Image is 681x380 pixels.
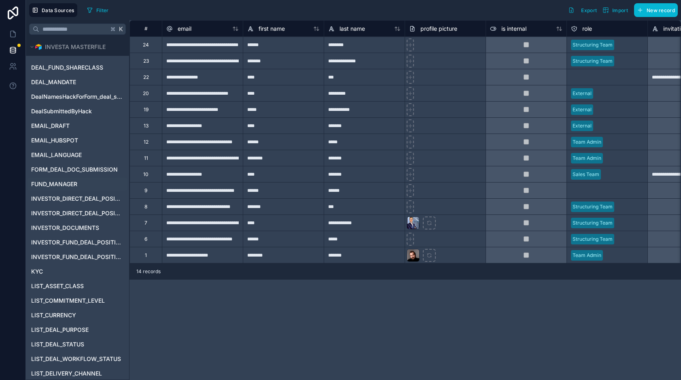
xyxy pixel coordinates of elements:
span: K [118,26,124,32]
span: last name [339,25,365,33]
div: Team Admin [573,138,601,146]
div: 12 [144,139,149,145]
button: Data Sources [29,3,77,17]
div: 22 [143,74,149,81]
div: Structuring Team [573,57,613,65]
span: first name [259,25,285,33]
div: 9 [144,187,147,194]
span: 14 records [136,268,161,275]
div: 8 [144,204,147,210]
span: profile picture [420,25,457,33]
a: New record [631,3,678,17]
div: 13 [144,123,149,129]
div: Structuring Team [573,219,613,227]
span: email [178,25,191,33]
div: External [573,106,592,113]
button: Filter [84,4,112,16]
button: New record [634,3,678,17]
span: New record [647,7,675,13]
button: Import [600,3,631,17]
div: 10 [143,171,149,178]
div: 1 [145,252,147,259]
div: 19 [144,106,149,113]
span: role [582,25,592,33]
div: 11 [144,155,148,161]
div: Structuring Team [573,236,613,243]
span: Filter [96,7,109,13]
div: 7 [144,220,147,226]
button: Export [565,3,600,17]
div: Sales Team [573,171,599,178]
div: # [136,25,156,32]
div: Structuring Team [573,41,613,49]
div: External [573,122,592,129]
div: 24 [143,42,149,48]
span: Data Sources [42,7,74,13]
span: Export [581,7,597,13]
div: 23 [143,58,149,64]
div: Team Admin [573,252,601,259]
div: Team Admin [573,155,601,162]
div: External [573,90,592,97]
div: 6 [144,236,147,242]
div: 20 [143,90,149,97]
span: is internal [501,25,526,33]
div: Structuring Team [573,203,613,210]
span: Import [612,7,628,13]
